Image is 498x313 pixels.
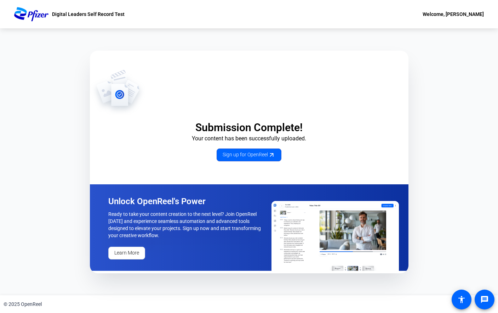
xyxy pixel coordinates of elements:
img: OpenReel logo [14,7,48,21]
div: © 2025 OpenReel [4,301,42,308]
p: Ready to take your content creation to the next level? Join OpenReel [DATE] and experience seamle... [108,211,263,239]
p: Unlock OpenReel's Power [108,196,263,207]
p: Submission Complete! [90,121,408,134]
span: Sign up for OpenReel [223,151,275,158]
div: Welcome, [PERSON_NAME] [423,10,484,18]
mat-icon: message [480,295,489,304]
mat-icon: accessibility [457,295,466,304]
img: OpenReel [90,69,146,115]
span: Learn More [114,249,139,257]
p: Your content has been successfully uploaded. [90,134,408,143]
a: Learn More [108,247,145,259]
img: OpenReel [271,201,399,271]
p: Digital Leaders Self Record Test [52,10,125,18]
a: Sign up for OpenReel [217,149,281,161]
